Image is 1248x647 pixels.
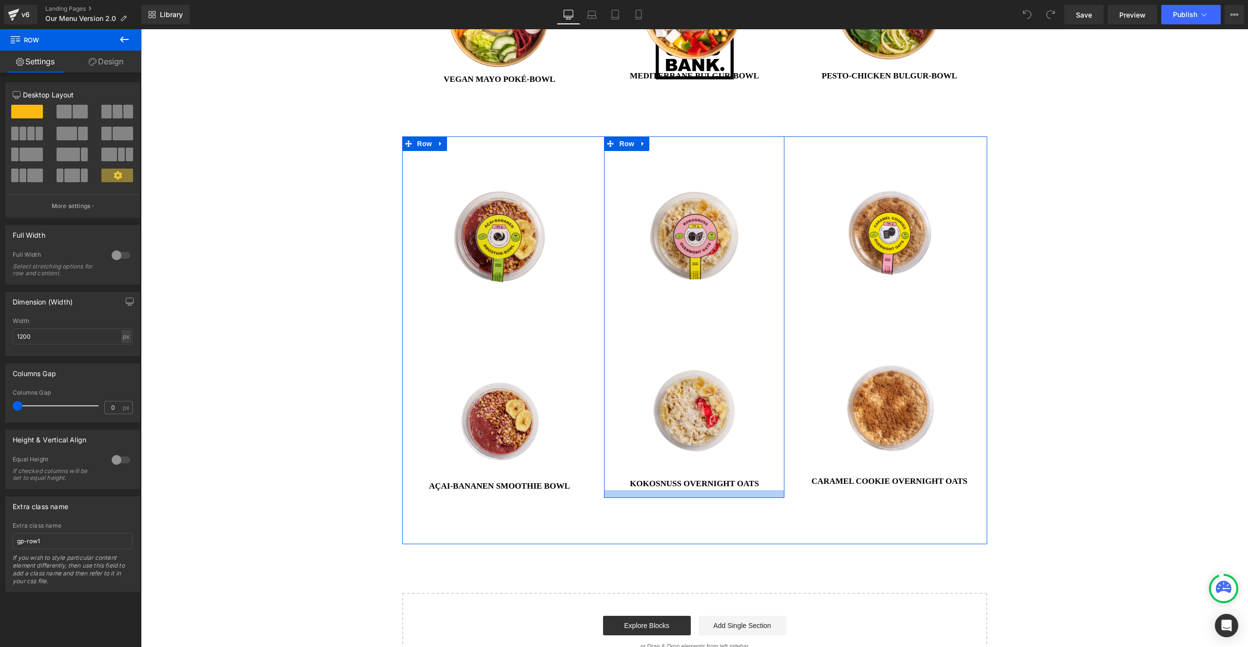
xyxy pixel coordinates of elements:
[141,5,190,24] a: New Library
[658,40,838,53] h1: PESTO-CHICKEN Bulgur-Bowl
[463,40,643,53] h1: Mediterrane Bulgur-Bowl
[13,389,133,396] div: Columns Gap
[13,328,133,344] input: auto
[13,522,133,529] div: Extra class name
[13,468,100,481] div: If checked columns will be set to equal height.
[45,5,141,13] a: Landing Pages
[13,90,133,100] p: Desktop Layout
[13,554,133,591] div: If you wish to style particular content element differently, then use this field to add a class n...
[463,448,643,461] h1: KOKOSNUSS OVERNIGHT OATS
[13,263,100,277] div: Select stretching options for row and content.
[160,10,183,19] span: Library
[4,5,38,24] a: v6
[558,587,645,606] a: Add Single Section
[1017,5,1037,24] button: Undo
[13,318,133,324] div: Width
[604,5,627,24] a: Tablet
[1119,10,1146,20] span: Preview
[1076,10,1092,20] span: Save
[52,202,91,210] p: More settings
[13,430,86,444] div: Height & Vertical Align
[13,226,45,239] div: Full Width
[627,5,650,24] a: Mobile
[6,194,139,217] button: More settings
[45,15,116,22] span: Our Menu Version 2.0
[10,29,107,51] span: Row
[13,251,102,261] div: Full Width
[19,8,32,21] div: v6
[1215,614,1238,637] div: Open Intercom Messenger
[269,44,449,57] h1: Vegan Mayo Poké-Bowl
[1041,5,1060,24] button: Redo
[293,107,306,122] a: Expand / Collapse
[1161,5,1221,24] button: Publish
[71,51,141,73] a: Design
[274,107,293,122] span: Row
[658,446,838,458] h1: CARAMEL COOKIE OVERNIGHT OATS
[557,5,580,24] a: Desktop
[496,107,508,122] a: Expand / Collapse
[1173,11,1197,19] span: Publish
[13,497,68,511] div: Extra class name
[476,107,495,122] span: Row
[277,614,831,621] p: or Drag & Drop elements from left sidebar
[462,587,550,606] a: Explore Blocks
[13,456,102,466] div: Equal Height
[1108,5,1157,24] a: Preview
[269,451,449,463] h1: AÇAI-BANANEN SMOOTHIE BOWL
[13,292,73,306] div: Dimension (Width)
[121,330,131,343] div: px
[123,404,131,411] span: px
[1225,5,1244,24] button: More
[13,364,56,378] div: Columns Gap
[580,5,604,24] a: Laptop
